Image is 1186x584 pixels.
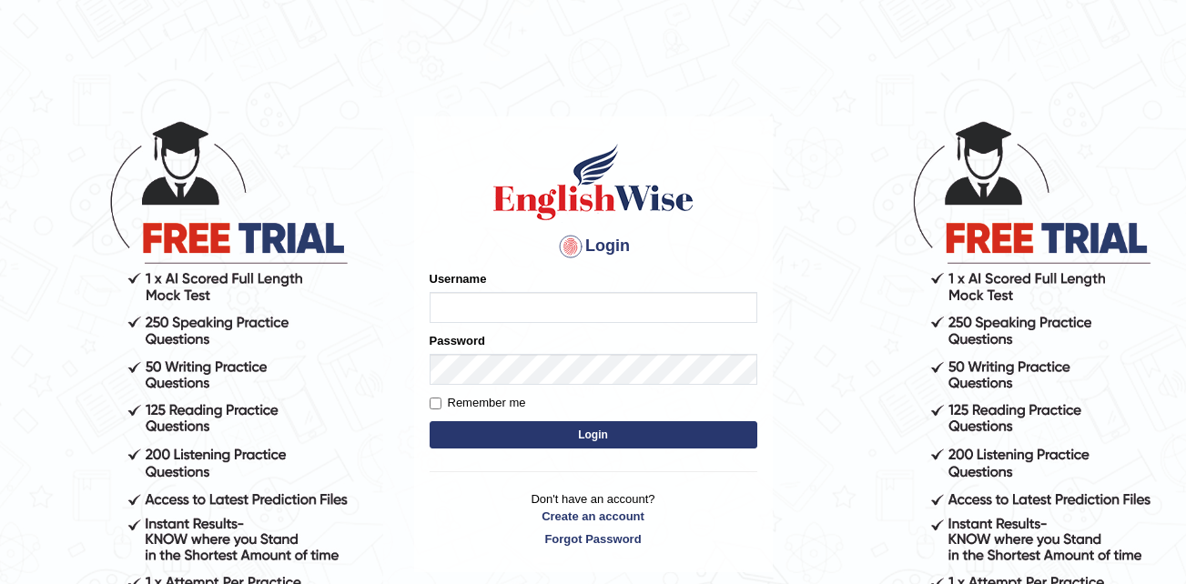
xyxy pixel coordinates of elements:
button: Login [430,421,757,448]
a: Forgot Password [430,530,757,548]
h4: Login [430,232,757,261]
label: Remember me [430,394,526,412]
p: Don't have an account? [430,490,757,547]
label: Username [430,270,487,287]
img: Logo of English Wise sign in for intelligent practice with AI [490,141,697,223]
label: Password [430,332,485,349]
input: Remember me [430,398,441,409]
a: Create an account [430,508,757,525]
